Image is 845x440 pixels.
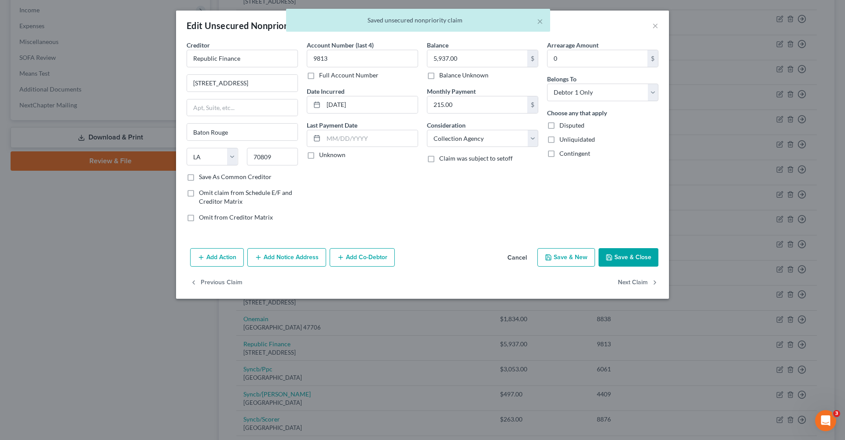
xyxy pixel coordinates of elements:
[559,136,595,143] span: Unliquidated
[427,87,476,96] label: Monthly Payment
[247,248,326,267] button: Add Notice Address
[319,71,378,80] label: Full Account Number
[199,189,292,205] span: Omit claim from Schedule E/F and Creditor Matrix
[307,50,418,67] input: XXXX
[190,274,242,292] button: Previous Claim
[247,148,298,165] input: Enter zip...
[547,50,647,67] input: 0.00
[500,249,534,267] button: Cancel
[323,96,418,113] input: MM/DD/YYYY
[427,121,466,130] label: Consideration
[187,124,298,140] input: Enter city...
[307,87,345,96] label: Date Incurred
[599,248,658,267] button: Save & Close
[537,248,595,267] button: Save & New
[307,40,374,50] label: Account Number (last 4)
[527,50,538,67] div: $
[618,274,658,292] button: Next Claim
[439,154,513,162] span: Claim was subject to setoff
[547,40,599,50] label: Arrearage Amount
[527,96,538,113] div: $
[187,99,298,116] input: Apt, Suite, etc...
[293,16,543,25] div: Saved unsecured nonpriority claim
[815,410,836,431] iframe: Intercom live chat
[427,96,527,113] input: 0.00
[187,75,298,92] input: Enter address...
[833,410,840,417] span: 3
[559,121,584,129] span: Disputed
[547,108,607,117] label: Choose any that apply
[190,248,244,267] button: Add Action
[323,130,418,147] input: MM/DD/YYYY
[187,41,210,49] span: Creditor
[187,50,298,67] input: Search creditor by name...
[647,50,658,67] div: $
[559,150,590,157] span: Contingent
[537,16,543,26] button: ×
[319,150,345,159] label: Unknown
[307,121,357,130] label: Last Payment Date
[427,40,448,50] label: Balance
[547,75,577,83] span: Belongs To
[330,248,395,267] button: Add Co-Debtor
[199,213,273,221] span: Omit from Creditor Matrix
[439,71,489,80] label: Balance Unknown
[427,50,527,67] input: 0.00
[199,172,272,181] label: Save As Common Creditor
